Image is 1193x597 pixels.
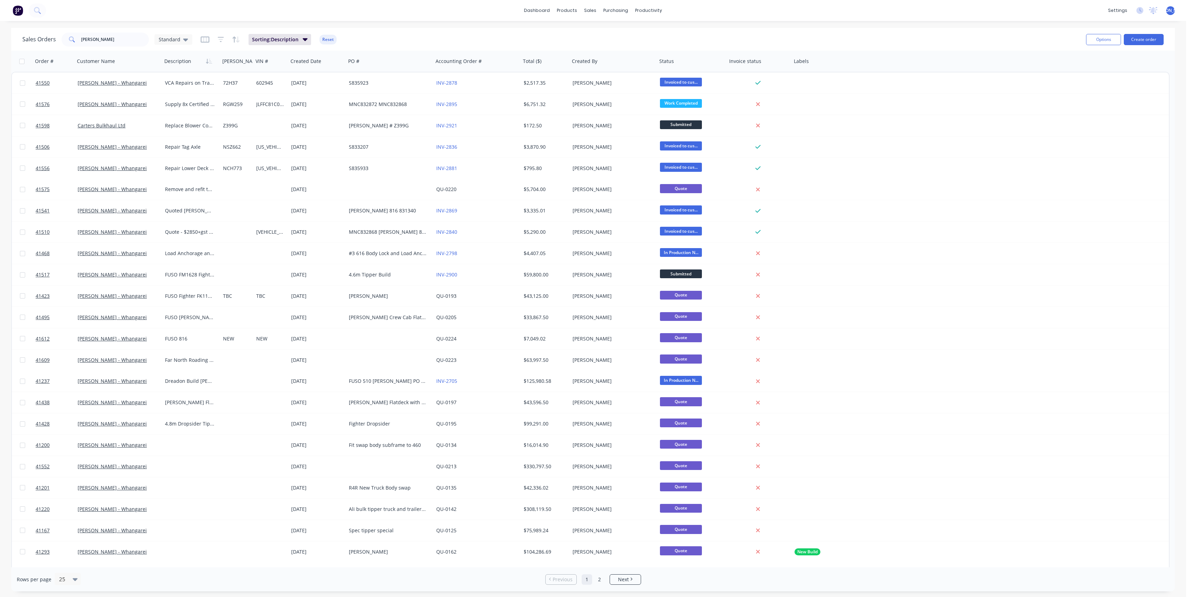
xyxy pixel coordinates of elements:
[78,186,147,192] a: [PERSON_NAME] - Whangarei
[573,527,650,534] div: [PERSON_NAME]
[520,5,553,16] a: dashboard
[78,165,147,171] a: [PERSON_NAME] - Whangarei
[36,179,78,200] a: 41575
[573,335,650,342] div: [PERSON_NAME]
[256,335,284,342] div: NEW
[78,79,147,86] a: [PERSON_NAME] - Whangarei
[660,163,702,171] span: Invoiced to cus...
[165,229,215,236] div: Quote - $2850+gst Stock Code: 819987 [PERSON_NAME] 816 Body Lock and Load Anchorage Remove Spare ...
[660,248,702,257] span: In Production N...
[524,463,565,470] div: $330,797.50
[319,35,337,44] button: Reset
[78,335,147,342] a: [PERSON_NAME] - Whangarei
[164,58,191,65] div: Description
[165,165,215,172] div: Repair Lower Deck Tailgate Cracks as marked
[349,506,426,513] div: Ali bulk tipper truck and trailer - V2
[524,271,565,278] div: $59,800.00
[348,58,359,65] div: PO #
[660,99,702,108] span: Work Completed
[78,506,147,512] a: [PERSON_NAME] - Whangarei
[1124,34,1164,45] button: Create order
[436,463,457,470] a: QU-0213
[542,574,644,585] ul: Pagination
[78,207,147,214] a: [PERSON_NAME] - Whangarei
[165,314,215,321] div: FUSO [PERSON_NAME]
[36,101,50,108] span: 41576
[573,506,650,513] div: [PERSON_NAME]
[36,72,78,93] a: 41550
[223,122,249,129] div: Z399G
[349,165,426,172] div: S835933
[573,399,650,406] div: [PERSON_NAME]
[436,357,457,363] a: QU-0223
[36,115,78,136] a: 41598
[1169,573,1186,590] iframe: Intercom live chat
[36,328,78,349] a: 41612
[524,229,565,236] div: $5,290.00
[553,576,573,583] span: Previous
[660,397,702,406] span: Quote
[436,484,457,491] a: QU-0135
[436,293,457,299] a: QU-0193
[436,79,457,86] a: INV-2878
[78,143,147,150] a: [PERSON_NAME] - Whangarei
[291,463,343,470] div: [DATE]
[77,58,115,65] div: Customer Name
[349,293,426,300] div: [PERSON_NAME]
[1105,5,1131,16] div: settings
[78,314,147,321] a: [PERSON_NAME] - Whangarei
[1154,7,1187,14] span: [PERSON_NAME]
[36,357,50,364] span: 41609
[223,165,249,172] div: NCH773
[573,186,650,193] div: [PERSON_NAME]
[660,205,702,214] span: Invoiced to cus...
[291,335,343,342] div: [DATE]
[165,250,215,257] div: Load Anchorage and Body lock on 616 [PERSON_NAME] #3 (September job)
[436,335,457,342] a: QU-0224
[35,58,53,65] div: Order #
[660,227,702,236] span: Invoiced to cus...
[349,79,426,86] div: S835923
[78,122,125,129] a: Carters Bulkhaul Ltd
[436,101,457,107] a: INV-2895
[36,158,78,179] a: 41556
[573,79,650,86] div: [PERSON_NAME]
[165,79,215,86] div: VCA Repairs on Trailer Repair Cracks as per VTNZ sheet
[660,546,702,555] span: Quote
[573,548,650,555] div: [PERSON_NAME]
[436,314,457,321] a: QU-0205
[36,456,78,477] a: 41552
[165,122,215,129] div: Replace Blower Coupling
[436,399,457,406] a: QU-0197
[524,527,565,534] div: $75,989.24
[349,207,426,214] div: [PERSON_NAME] 816 831340
[349,143,426,150] div: S833207
[36,307,78,328] a: 41495
[78,250,147,257] a: [PERSON_NAME] - Whangarei
[36,484,50,491] span: 41201
[78,101,147,107] a: [PERSON_NAME] - Whangarei
[256,101,284,108] div: JLFFC81C0KJ36035
[36,378,50,385] span: 41237
[660,504,702,513] span: Quote
[436,207,457,214] a: INV-2869
[291,122,343,129] div: [DATE]
[660,354,702,363] span: Quote
[222,58,265,65] div: [PERSON_NAME]#
[573,293,650,300] div: [PERSON_NAME]
[573,463,650,470] div: [PERSON_NAME]
[223,79,249,86] div: 72H37
[660,120,702,129] span: Submitted
[36,335,50,342] span: 41612
[660,78,702,86] span: Invoiced to cus...
[291,250,343,257] div: [DATE]
[610,576,641,583] a: Next page
[291,293,343,300] div: [DATE]
[78,357,147,363] a: [PERSON_NAME] - Whangarei
[165,101,215,108] div: Supply 8x Certified 20mm Hooks Reinstate Hydraulic Lock to New
[524,357,565,364] div: $63,997.50
[78,484,147,491] a: [PERSON_NAME] - Whangarei
[165,378,215,385] div: Dreadon Build [PERSON_NAME] Eng - 5m Eliptical Top Aluminium Tipper Body w Roll Cover & Drawbeam ...
[36,541,78,562] a: 41293
[81,33,149,47] input: Search...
